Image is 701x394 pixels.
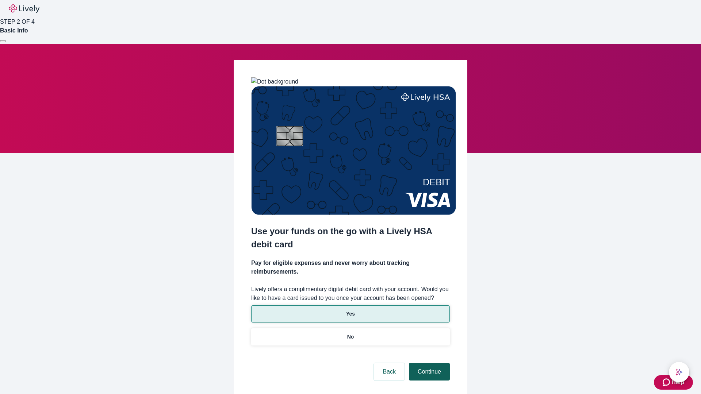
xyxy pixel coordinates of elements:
button: chat [669,362,689,382]
p: No [347,333,354,341]
img: Debit card [251,86,456,215]
svg: Zendesk support icon [663,378,671,387]
h2: Use your funds on the go with a Lively HSA debit card [251,225,450,251]
button: Yes [251,305,450,322]
button: Continue [409,363,450,381]
p: Yes [346,310,355,318]
span: Help [671,378,684,387]
h4: Pay for eligible expenses and never worry about tracking reimbursements. [251,259,450,276]
button: Zendesk support iconHelp [654,375,693,390]
button: Back [374,363,405,381]
button: No [251,328,450,345]
img: Lively [9,4,39,13]
label: Lively offers a complimentary digital debit card with your account. Would you like to have a card... [251,285,450,302]
img: Dot background [251,77,298,86]
svg: Lively AI Assistant [675,368,683,376]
